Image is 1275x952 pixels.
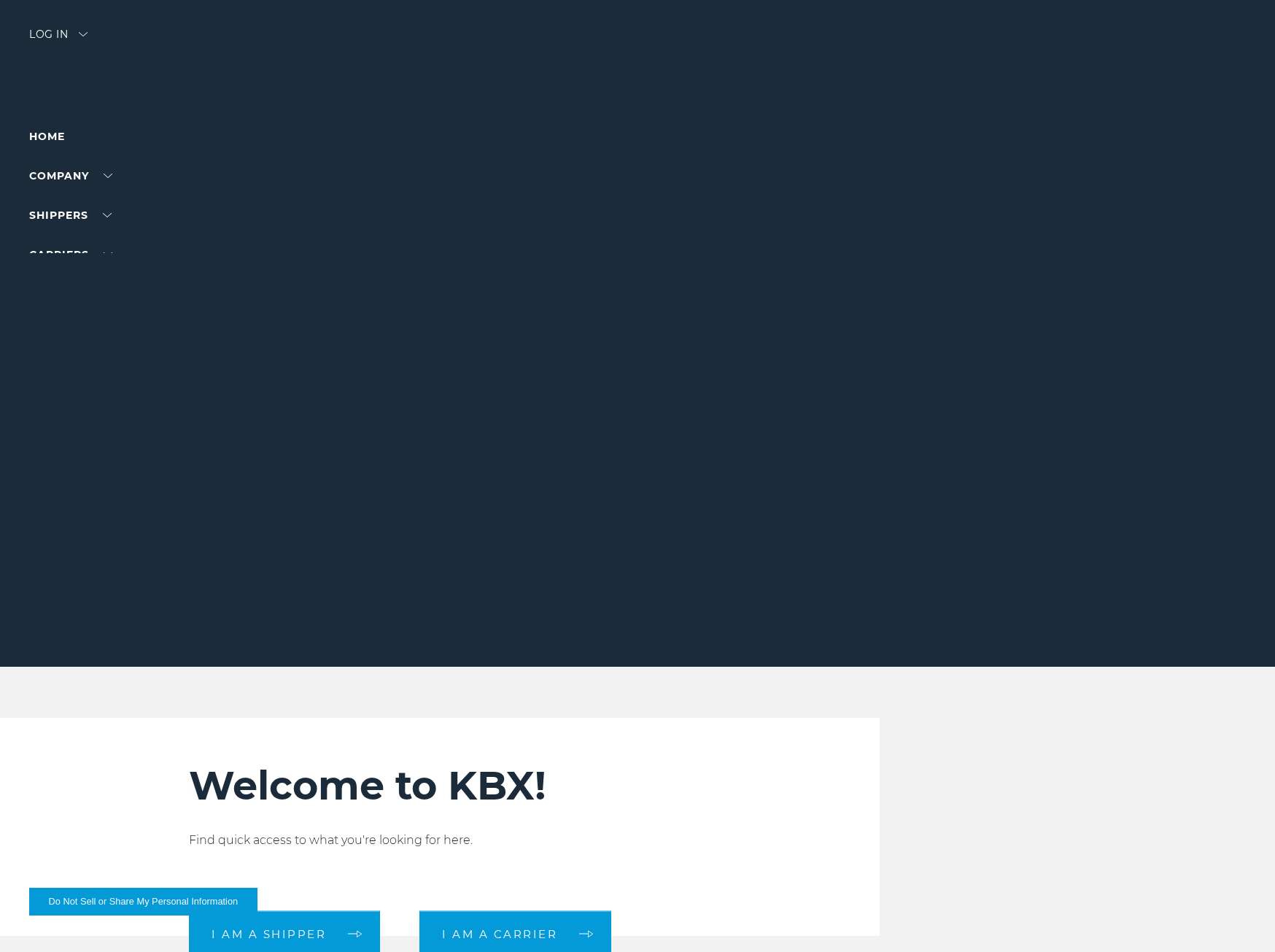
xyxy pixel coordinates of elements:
[79,32,88,36] img: arrow
[583,29,692,93] img: kbx logo
[212,929,326,940] span: I am a shipper
[189,832,763,849] p: Find quick access to what you're looking for here.
[442,929,557,940] span: I am a carrier
[29,29,88,50] div: Log in
[189,762,763,810] h2: Welcome to KBX!
[29,209,112,222] a: SHIPPERS
[29,888,257,916] button: Do Not Sell or Share My Personal Information
[29,130,65,143] a: Home
[29,248,112,261] a: Carriers
[29,169,112,182] a: Company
